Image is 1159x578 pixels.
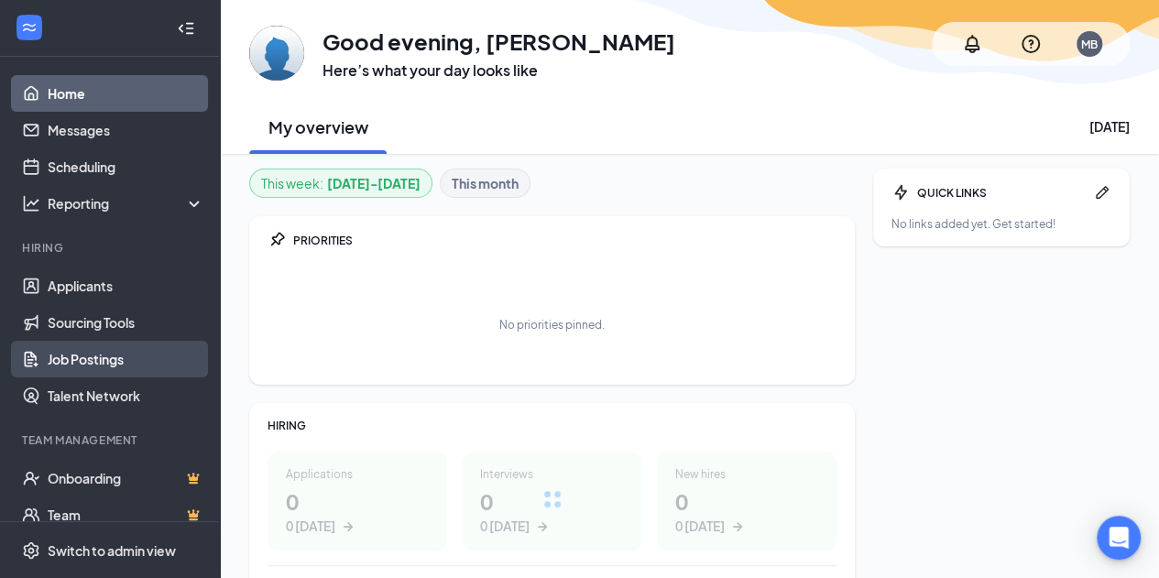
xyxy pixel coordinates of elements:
a: Job Postings [48,341,204,377]
svg: Bolt [891,183,910,202]
h1: Good evening, [PERSON_NAME] [323,26,675,57]
a: Sourcing Tools [48,304,204,341]
div: Switch to admin view [48,541,176,560]
div: Reporting [48,194,205,213]
svg: Pin [268,231,286,249]
b: [DATE] - [DATE] [327,173,421,193]
a: OnboardingCrown [48,460,204,496]
a: TeamCrown [48,496,204,533]
svg: Collapse [177,19,195,38]
a: Talent Network [48,377,204,414]
a: Messages [48,112,204,148]
img: Mollie Beets [249,26,304,81]
svg: QuestionInfo [1020,33,1042,55]
div: MB [1081,37,1098,52]
div: PRIORITIES [293,233,836,248]
a: Applicants [48,267,204,304]
a: Scheduling [48,148,204,185]
svg: Settings [22,541,40,560]
h2: My overview [268,115,368,138]
svg: Pen [1093,183,1111,202]
div: [DATE] [1089,117,1130,136]
b: This month [452,173,519,193]
svg: Notifications [961,33,983,55]
div: Open Intercom Messenger [1097,516,1141,560]
svg: WorkstreamLogo [20,18,38,37]
div: No priorities pinned. [499,317,605,333]
svg: Analysis [22,194,40,213]
div: HIRING [268,418,836,433]
h3: Here’s what your day looks like [323,60,675,81]
div: QUICK LINKS [917,185,1086,201]
div: Team Management [22,432,201,448]
div: This week : [261,173,421,193]
div: No links added yet. Get started! [891,216,1111,232]
a: Home [48,75,204,112]
div: Hiring [22,240,201,256]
